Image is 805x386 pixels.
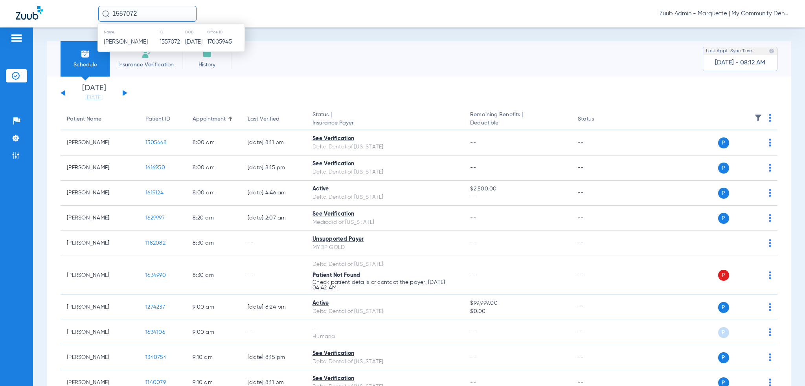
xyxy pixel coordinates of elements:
span: -- [470,215,476,221]
td: 9:10 AM [186,345,241,370]
td: [PERSON_NAME] [61,130,139,155]
span: [DATE] - 08:12 AM [715,59,765,67]
th: Office ID [207,28,244,37]
span: [PERSON_NAME] [104,39,148,45]
img: x.svg [751,271,759,279]
div: Patient ID [145,115,170,123]
td: -- [572,130,625,155]
img: x.svg [751,139,759,146]
th: Status [572,108,625,130]
div: Delta Dental of [US_STATE] [312,260,458,269]
td: 17005945 [207,37,244,48]
img: Manual Insurance Verification [142,49,151,59]
th: Status | [306,108,464,130]
img: group-dot-blue.svg [769,328,771,336]
div: Last Verified [248,115,300,123]
img: group-dot-blue.svg [769,164,771,172]
span: P [718,270,729,281]
td: -- [572,345,625,370]
td: [PERSON_NAME] [61,206,139,231]
td: -- [241,320,306,345]
img: x.svg [751,214,759,222]
span: Zuub Admin - Marquette | My Community Dental Centers [660,10,789,18]
img: x.svg [751,164,759,172]
span: $2,500.00 [470,185,565,193]
span: -- [470,273,476,278]
div: Patient Name [67,115,133,123]
span: 1340754 [145,355,167,360]
div: Delta Dental of [US_STATE] [312,143,458,151]
div: Patient Name [67,115,101,123]
div: Patient ID [145,115,180,123]
img: Search Icon [102,10,109,17]
span: P [718,352,729,363]
a: [DATE] [70,94,118,102]
span: P [718,213,729,224]
td: [DATE] [185,37,207,48]
th: Name [98,28,159,37]
td: [PERSON_NAME] [61,320,139,345]
li: [DATE] [70,84,118,102]
div: See Verification [312,375,458,383]
div: See Verification [312,349,458,358]
td: [DATE] 8:24 PM [241,295,306,320]
td: [PERSON_NAME] [61,231,139,256]
div: Active [312,185,458,193]
td: 8:00 AM [186,155,241,181]
span: Last Appt. Sync Time: [706,47,753,55]
span: P [718,327,729,338]
div: MYDP GOLD [312,243,458,252]
div: Active [312,299,458,307]
span: P [718,137,729,148]
img: x.svg [751,303,759,311]
div: -- [312,324,458,333]
td: [PERSON_NAME] [61,181,139,206]
img: filter.svg [754,114,762,122]
div: Appointment [193,115,235,123]
div: Delta Dental of [US_STATE] [312,193,458,201]
div: Delta Dental of [US_STATE] [312,358,458,366]
img: last sync help info [769,48,774,54]
th: Remaining Benefits | [464,108,572,130]
span: -- [470,355,476,360]
span: P [718,188,729,199]
td: [PERSON_NAME] [61,345,139,370]
td: 8:20 AM [186,206,241,231]
span: -- [470,240,476,246]
span: -- [470,329,476,335]
img: group-dot-blue.svg [769,303,771,311]
span: 1305468 [145,140,167,145]
div: See Verification [312,210,458,218]
span: Insurance Verification [116,61,176,69]
img: hamburger-icon [10,33,23,43]
span: History [188,61,226,69]
span: -- [470,193,565,201]
span: 1616950 [145,165,165,170]
td: -- [572,155,625,181]
span: 1634106 [145,329,165,335]
span: 1629997 [145,215,165,221]
th: DOB [185,28,207,37]
span: Patient Not Found [312,273,360,278]
img: group-dot-blue.svg [769,271,771,279]
span: -- [470,380,476,385]
span: Schedule [66,61,104,69]
img: group-dot-blue.svg [769,114,771,122]
td: [PERSON_NAME] [61,256,139,295]
td: [PERSON_NAME] [61,295,139,320]
input: Search for patients [98,6,197,22]
td: [DATE] 8:15 PM [241,345,306,370]
div: See Verification [312,135,458,143]
td: -- [241,256,306,295]
div: Unsupported Payer [312,235,458,243]
span: 1182082 [145,240,165,246]
span: 1140079 [145,380,166,385]
span: 1619124 [145,190,164,196]
img: x.svg [751,328,759,336]
div: Appointment [193,115,226,123]
img: group-dot-blue.svg [769,189,771,197]
img: x.svg [751,353,759,361]
img: group-dot-blue.svg [769,214,771,222]
img: History [202,49,212,59]
span: -- [470,165,476,170]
